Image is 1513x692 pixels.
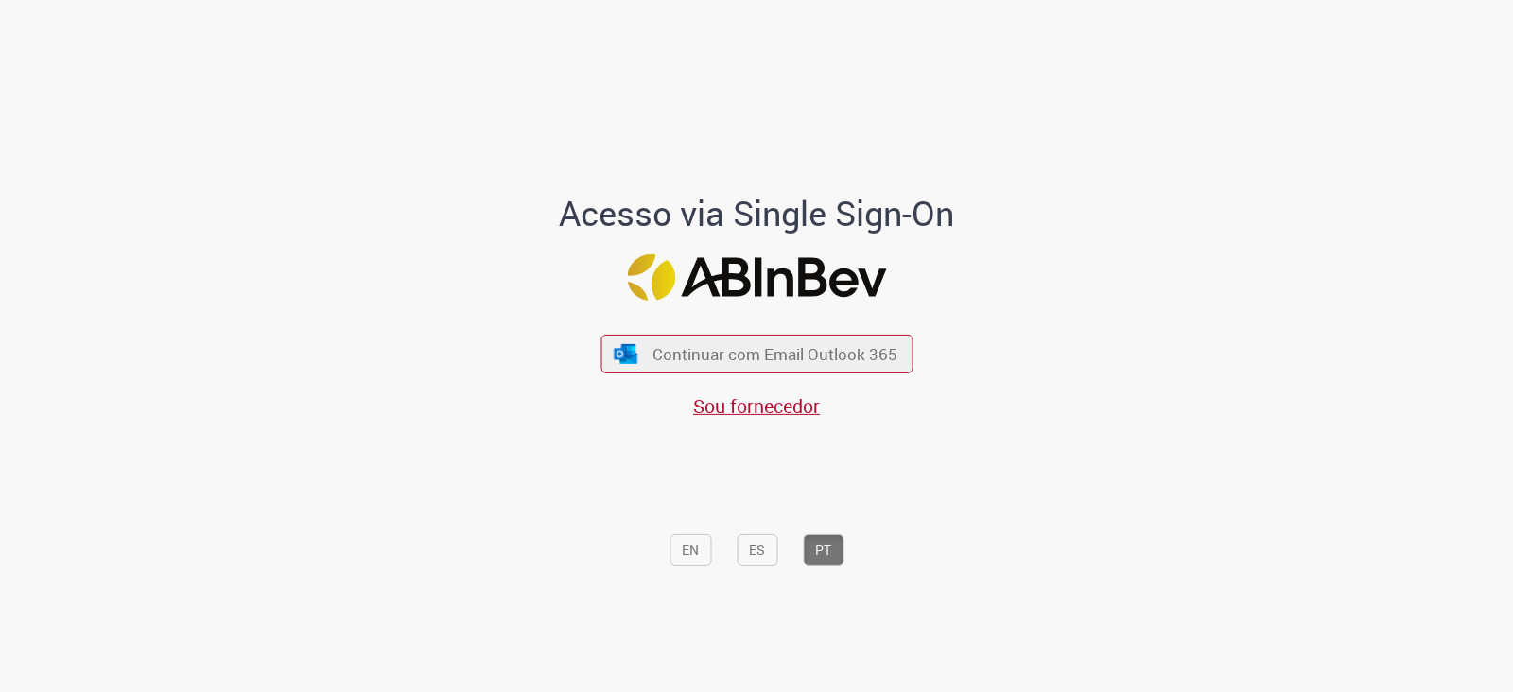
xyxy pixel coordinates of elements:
[495,195,1019,233] h1: Acesso via Single Sign-On
[600,335,913,373] button: ícone Azure/Microsoft 360 Continuar com Email Outlook 365
[803,534,843,566] button: PT
[613,343,639,363] img: ícone Azure/Microsoft 360
[627,254,886,301] img: Logo ABInBev
[693,393,820,419] a: Sou fornecedor
[652,343,897,365] span: Continuar com Email Outlook 365
[670,534,711,566] button: EN
[737,534,777,566] button: ES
